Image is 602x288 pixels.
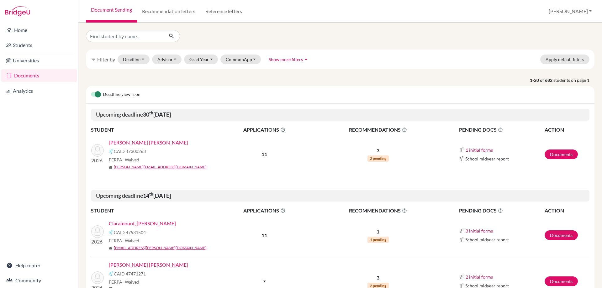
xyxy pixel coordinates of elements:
button: CommonApp [220,55,261,64]
sup: th [149,191,153,196]
span: students on page 1 [553,77,594,83]
span: Show more filters [269,57,303,62]
span: School midyear report [465,155,509,162]
p: 3 [313,147,444,154]
a: Analytics [1,85,77,97]
button: 2 initial forms [465,273,493,280]
span: 1 pending [367,237,389,243]
span: mail [109,246,113,250]
a: Community [1,274,77,287]
span: FERPA [109,279,139,285]
h5: Upcoming deadline [91,190,589,202]
span: FERPA [109,237,139,244]
img: Common App logo [459,147,464,152]
span: - Waived [122,238,139,243]
b: 11 [261,151,267,157]
sup: th [149,110,153,115]
a: [PERSON_NAME][EMAIL_ADDRESS][DOMAIN_NAME] [114,164,207,170]
button: 1 initial forms [465,146,493,154]
span: mail [109,165,113,169]
img: Common App logo [459,275,464,280]
a: Documents [1,69,77,82]
span: 2 pending [367,155,389,162]
strong: 1-20 of 682 [530,77,553,83]
span: RECOMMENDATIONS [313,207,444,214]
img: Bridge-U [5,6,30,16]
button: Show more filtersarrow_drop_up [263,55,314,64]
i: arrow_drop_up [303,56,309,62]
img: Claramount, Fiorella Esther [91,225,104,238]
img: Common App logo [109,230,114,235]
b: 14 [DATE] [143,192,171,199]
th: STUDENT [91,207,216,215]
a: Home [1,24,77,36]
a: Universities [1,54,77,67]
span: FERPA [109,156,139,163]
h5: Upcoming deadline [91,109,589,121]
p: 1 [313,228,444,235]
p: 2026 [91,157,104,164]
a: Students [1,39,77,51]
p: 2026 [91,238,104,245]
a: Documents [545,230,578,240]
a: Claramount, [PERSON_NAME] [109,220,176,227]
th: ACTION [544,126,589,134]
img: Common App logo [459,156,464,161]
button: 3 initial forms [465,227,493,234]
span: CAID 47300263 [114,148,146,154]
img: Sandoval Cañas Prieto, Mariana [91,144,104,157]
i: filter_list [91,57,96,62]
button: Advisor [152,55,182,64]
a: [PERSON_NAME] [PERSON_NAME] [109,261,188,269]
b: 7 [263,278,266,284]
span: APPLICATIONS [217,207,312,214]
span: Filter by [97,56,115,62]
button: Grad Year [184,55,218,64]
span: CAID 47531504 [114,229,146,236]
p: 3 [313,274,444,281]
span: PENDING DOCS [459,126,544,134]
a: Help center [1,259,77,272]
span: - Waived [122,279,139,285]
input: Find student by name... [86,30,164,42]
b: 30 [DATE] [143,111,171,118]
button: [PERSON_NAME] [546,5,594,17]
span: PENDING DOCS [459,207,544,214]
span: CAID 47471271 [114,270,146,277]
a: [PERSON_NAME] [PERSON_NAME] [109,139,188,146]
b: 11 [261,232,267,238]
button: Deadline [118,55,150,64]
a: Documents [545,149,578,159]
span: School midyear report [465,236,509,243]
img: Common App logo [459,237,464,242]
th: STUDENT [91,126,216,134]
span: - Waived [122,157,139,162]
img: Common App logo [109,149,114,154]
span: Deadline view is on [103,91,140,98]
span: RECOMMENDATIONS [313,126,444,134]
th: ACTION [544,207,589,215]
button: Apply default filters [540,55,589,64]
img: Common App logo [109,271,114,276]
img: Gutiérrez Cicchelli, Valentina [91,271,104,284]
a: [EMAIL_ADDRESS][PERSON_NAME][DOMAIN_NAME] [114,245,207,251]
img: Common App logo [459,228,464,233]
a: Documents [545,276,578,286]
span: APPLICATIONS [217,126,312,134]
